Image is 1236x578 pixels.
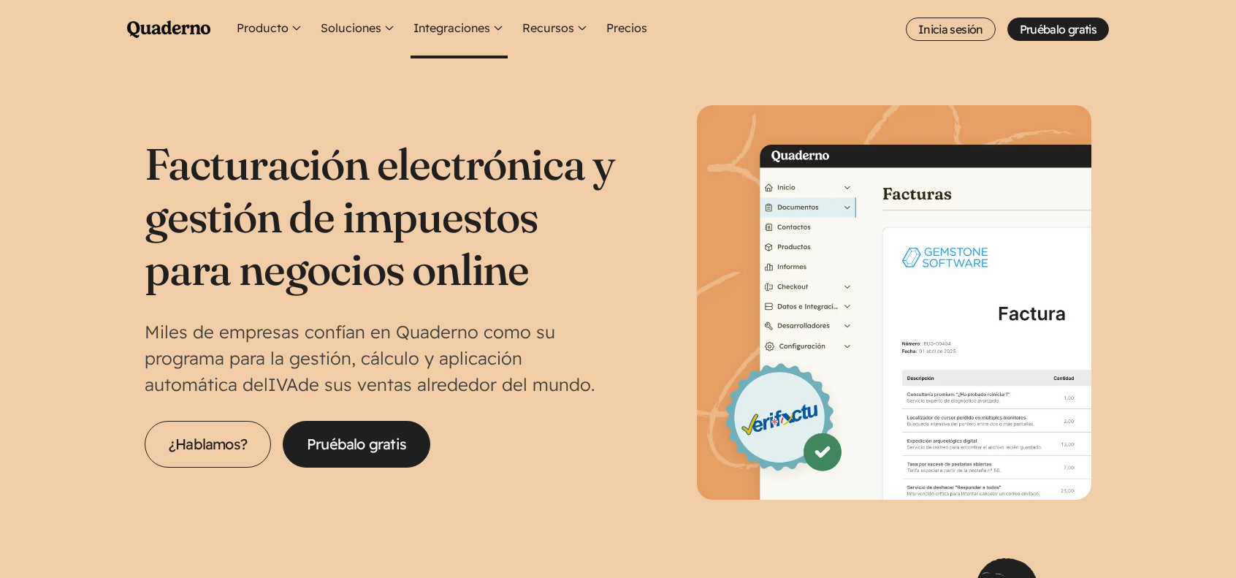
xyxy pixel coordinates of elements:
[268,373,298,395] abbr: Impuesto sobre el Valor Añadido
[145,421,271,468] a: ¿Hablamos?
[145,137,618,295] h1: Facturación electrónica y gestión de impuestos para negocios online
[145,319,618,398] p: Miles de empresas confían en Quaderno como su programa para la gestión, cálculo y aplicación auto...
[1007,18,1109,41] a: Pruébalo gratis
[697,105,1091,500] img: Interfaz de Quaderno mostrando la página Factura con el distintivo Verifactu
[283,421,430,468] a: Pruébalo gratis
[906,18,996,41] a: Inicia sesión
